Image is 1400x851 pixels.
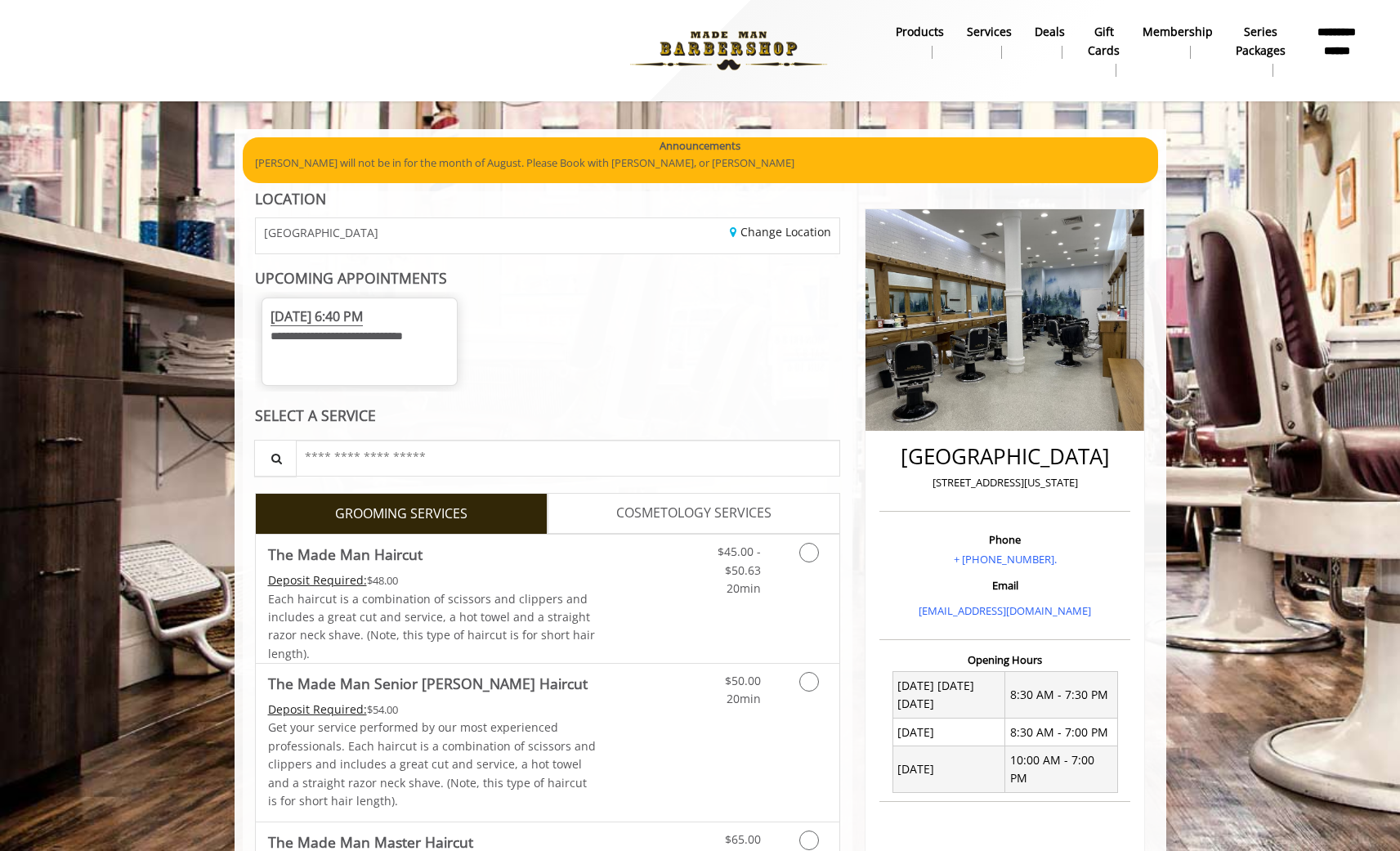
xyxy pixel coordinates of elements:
span: [DATE] 6:40 PM [271,307,363,326]
b: Deals [1035,23,1065,41]
h3: Email [883,580,1126,591]
b: Series packages [1236,23,1286,60]
div: SELECT A SERVICE [255,408,841,423]
h3: Phone [883,534,1126,545]
h2: [GEOGRAPHIC_DATA] [883,445,1126,468]
a: + [PHONE_NUMBER]. [954,552,1057,567]
td: [DATE] [DATE] [DATE] [892,672,1005,719]
div: $54.00 [268,701,597,719]
a: ServicesServices [955,20,1023,63]
span: $45.00 - $50.63 [718,544,761,577]
b: Membership [1143,23,1213,41]
p: [STREET_ADDRESS][US_STATE] [883,474,1126,491]
span: COSMETOLOGY SERVICES [616,503,772,524]
a: Change Location [730,224,831,240]
a: Gift cardsgift cards [1076,20,1131,81]
b: LOCATION [255,189,326,208]
span: GROOMING SERVICES [335,504,467,525]
a: MembershipMembership [1131,20,1224,63]
p: Get your service performed by our most experienced professionals. Each haircut is a combination o... [268,719,597,810]
span: [GEOGRAPHIC_DATA] [264,226,378,239]
img: Made Man Barbershop logo [616,6,841,96]
span: 20min [727,580,761,596]
a: Series packagesSeries packages [1224,20,1297,81]
td: 10:00 AM - 7:00 PM [1005,746,1118,793]
b: UPCOMING APPOINTMENTS [255,268,447,288]
b: Services [967,23,1012,41]
button: Service Search [254,440,297,477]
div: $48.00 [268,571,597,589]
span: 20min [727,691,761,706]
span: $65.00 [725,831,761,847]
span: $50.00 [725,673,761,688]
b: gift cards [1088,23,1120,60]
td: 8:30 AM - 7:30 PM [1005,672,1118,719]
td: 8:30 AM - 7:00 PM [1005,719,1118,746]
a: Productsproducts [884,20,955,63]
b: Announcements [660,137,740,155]
a: DealsDeals [1023,20,1076,63]
td: [DATE] [892,719,1005,746]
span: This service needs some Advance to be paid before we block your appointment [268,572,367,588]
span: This service needs some Advance to be paid before we block your appointment [268,701,367,717]
b: products [896,23,944,41]
a: [EMAIL_ADDRESS][DOMAIN_NAME] [919,603,1091,618]
td: [DATE] [892,746,1005,793]
p: [PERSON_NAME] will not be in for the month of August. Please Book with [PERSON_NAME], or [PERSON_... [255,155,1146,172]
span: Each haircut is a combination of scissors and clippers and includes a great cut and service, a ho... [268,591,595,661]
h3: Opening Hours [879,654,1130,665]
b: The Made Man Senior [PERSON_NAME] Haircut [268,672,588,695]
b: The Made Man Haircut [268,543,423,566]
